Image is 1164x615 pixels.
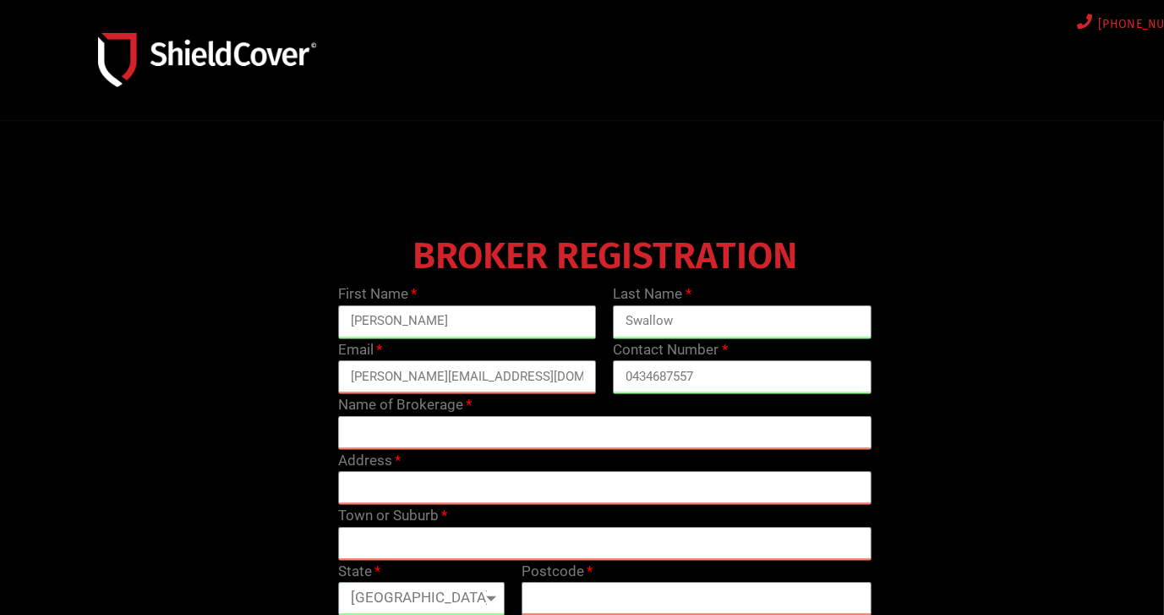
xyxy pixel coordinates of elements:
[522,561,593,583] label: Postcode
[98,33,316,86] img: Shield-Cover-Underwriting-Australia-logo-full
[338,450,401,472] label: Address
[338,339,382,361] label: Email
[338,394,472,416] label: Name of Brokerage
[614,339,728,361] label: Contact Number
[330,246,881,266] h4: BROKER REGISTRATION
[338,283,417,305] label: First Name
[338,505,447,527] label: Town or Suburb
[338,561,380,583] label: State
[614,283,691,305] label: Last Name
